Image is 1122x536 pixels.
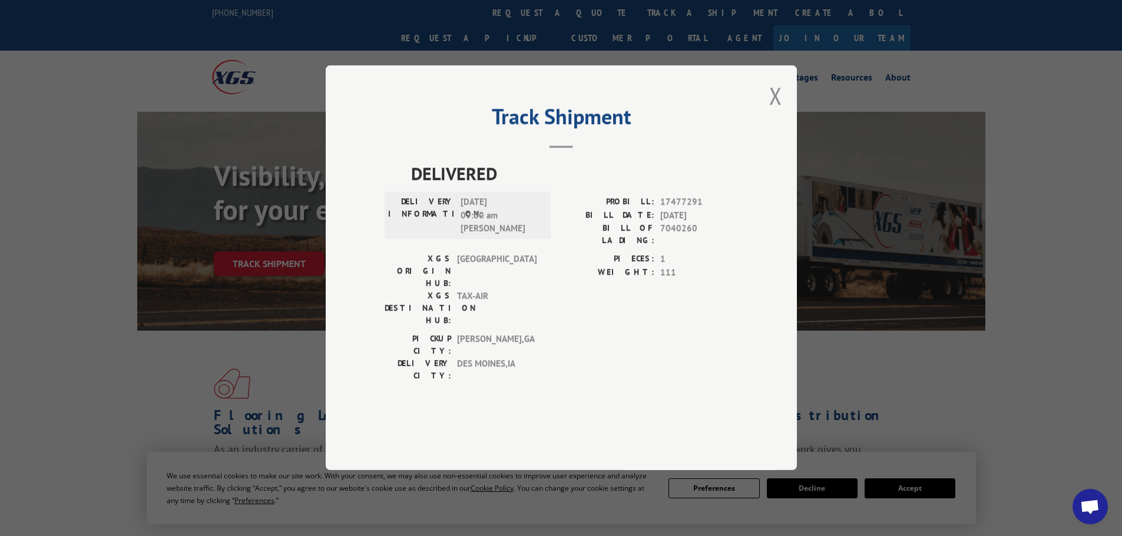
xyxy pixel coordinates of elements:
[457,253,537,290] span: [GEOGRAPHIC_DATA]
[385,253,451,290] label: XGS ORIGIN HUB:
[1073,489,1108,524] div: Open chat
[561,209,654,222] label: BILL DATE:
[461,196,540,236] span: [DATE] 09:00 am [PERSON_NAME]
[457,290,537,327] span: TAX-AIR
[457,333,537,358] span: [PERSON_NAME] , GA
[411,161,738,187] span: DELIVERED
[561,196,654,209] label: PROBILL:
[385,333,451,358] label: PICKUP CITY:
[561,266,654,279] label: WEIGHT:
[660,196,738,209] span: 17477291
[561,222,654,247] label: BILL OF LADING:
[561,253,654,267] label: PIECES:
[385,290,451,327] label: XGS DESTINATION HUB:
[660,266,738,279] span: 111
[769,80,782,111] button: Close modal
[457,358,537,382] span: DES MOINES , IA
[660,253,738,267] span: 1
[660,209,738,222] span: [DATE]
[385,358,451,382] label: DELIVERY CITY:
[660,222,738,247] span: 7040260
[385,108,738,131] h2: Track Shipment
[388,196,455,236] label: DELIVERY INFORMATION:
